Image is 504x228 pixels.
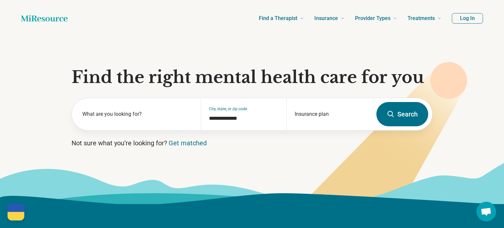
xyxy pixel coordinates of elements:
span: Find a Therapist [259,14,297,23]
a: Home page [21,12,68,25]
button: Log In [452,13,483,24]
a: Get matched [169,139,207,147]
span: Treatments [408,14,435,23]
p: Not sure what you’re looking for? [72,138,432,148]
h1: Find the right mental health care for you [72,68,432,87]
a: Provider Types [355,5,397,31]
span: Insurance [314,14,338,23]
button: Search [376,102,428,126]
a: Find a Therapist [259,5,304,31]
span: Provider Types [355,14,390,23]
a: Open chat [476,202,496,221]
label: What are you looking for? [82,110,193,118]
a: Insurance [314,5,345,31]
a: Treatments [408,5,441,31]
